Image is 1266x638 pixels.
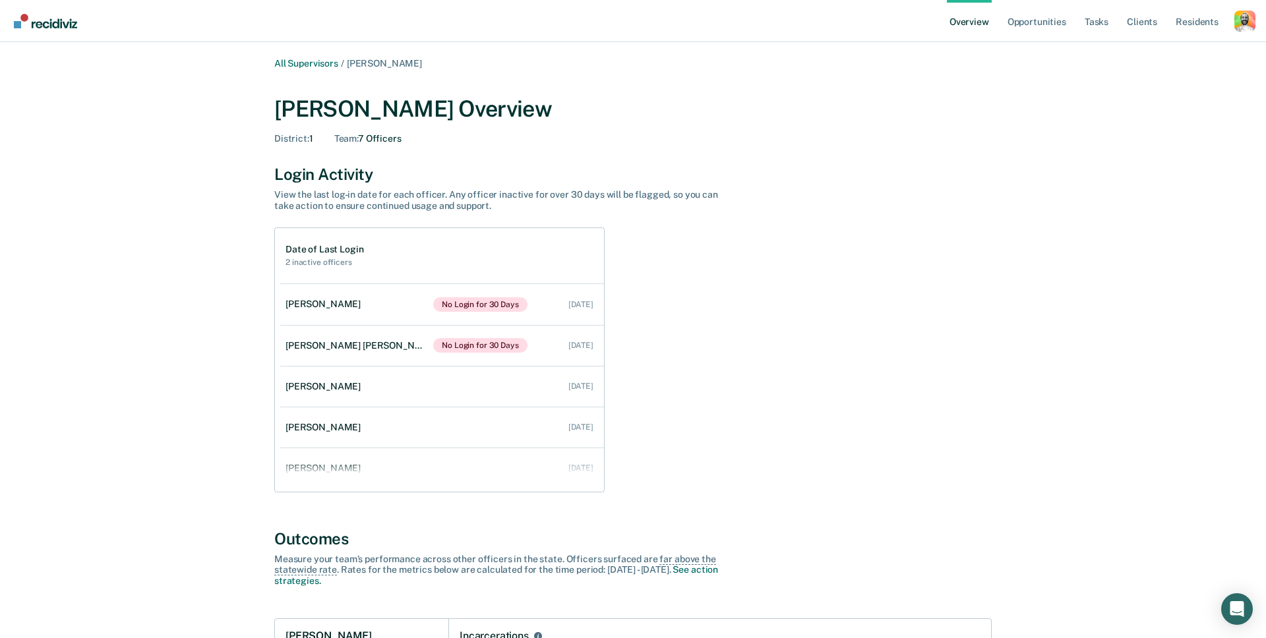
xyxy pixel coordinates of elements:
[568,382,593,391] div: [DATE]
[1234,11,1255,32] button: Profile dropdown button
[433,338,527,353] span: No Login for 30 Days
[433,297,527,312] span: No Login for 30 Days
[286,258,363,267] h2: 2 inactive officers
[334,133,402,144] div: 7 Officers
[280,325,604,366] a: [PERSON_NAME] [PERSON_NAME]No Login for 30 Days [DATE]
[274,58,338,69] a: All Supervisors
[274,133,313,144] div: 1
[274,529,992,548] div: Outcomes
[274,554,716,576] span: far above the statewide rate
[280,284,604,325] a: [PERSON_NAME]No Login for 30 Days [DATE]
[14,14,77,28] img: Recidiviz
[568,463,593,473] div: [DATE]
[280,409,604,446] a: [PERSON_NAME] [DATE]
[274,165,992,184] div: Login Activity
[286,381,366,392] div: [PERSON_NAME]
[338,58,347,69] span: /
[274,189,736,212] div: View the last log-in date for each officer. Any officer inactive for over 30 days will be flagged...
[347,58,422,69] span: [PERSON_NAME]
[280,368,604,405] a: [PERSON_NAME] [DATE]
[286,340,433,351] div: [PERSON_NAME] [PERSON_NAME]
[334,133,358,144] span: Team :
[274,554,736,587] div: Measure your team’s performance across other officer s in the state. Officer s surfaced are . Rat...
[274,96,992,123] div: [PERSON_NAME] Overview
[568,422,593,432] div: [DATE]
[274,564,718,586] a: See action strategies.
[286,422,366,433] div: [PERSON_NAME]
[568,341,593,350] div: [DATE]
[286,463,366,474] div: [PERSON_NAME]
[568,300,593,309] div: [DATE]
[274,133,309,144] span: District :
[1221,593,1253,625] div: Open Intercom Messenger
[280,449,604,487] a: [PERSON_NAME] [DATE]
[286,244,363,255] h1: Date of Last Login
[286,299,366,310] div: [PERSON_NAME]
